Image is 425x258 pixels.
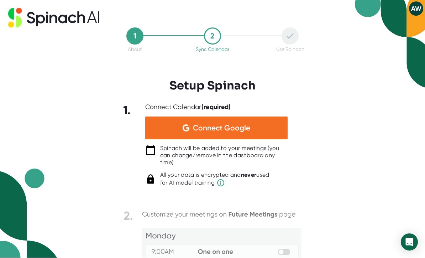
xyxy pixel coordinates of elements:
[123,104,131,117] b: 1.
[128,47,142,52] div: About
[160,179,269,187] span: for AI model training
[160,172,269,187] div: All your data is encrypted and used
[145,103,231,112] div: Connect Calendar
[160,145,288,166] div: Spinach will be added to your meetings (you can change/remove in the dashboard any time)
[201,103,231,111] b: (required)
[169,79,256,93] h3: Setup Spinach
[196,47,229,52] div: Sync Calendar
[126,28,143,45] div: 1
[183,125,189,132] img: Aehbyd4JwY73AAAAAElFTkSuQmCC
[204,28,221,45] div: 2
[241,172,257,179] b: never
[193,125,250,132] span: Connect Google
[276,47,304,52] div: Use Spinach
[409,2,423,16] button: AW
[401,234,418,251] div: Open Intercom Messenger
